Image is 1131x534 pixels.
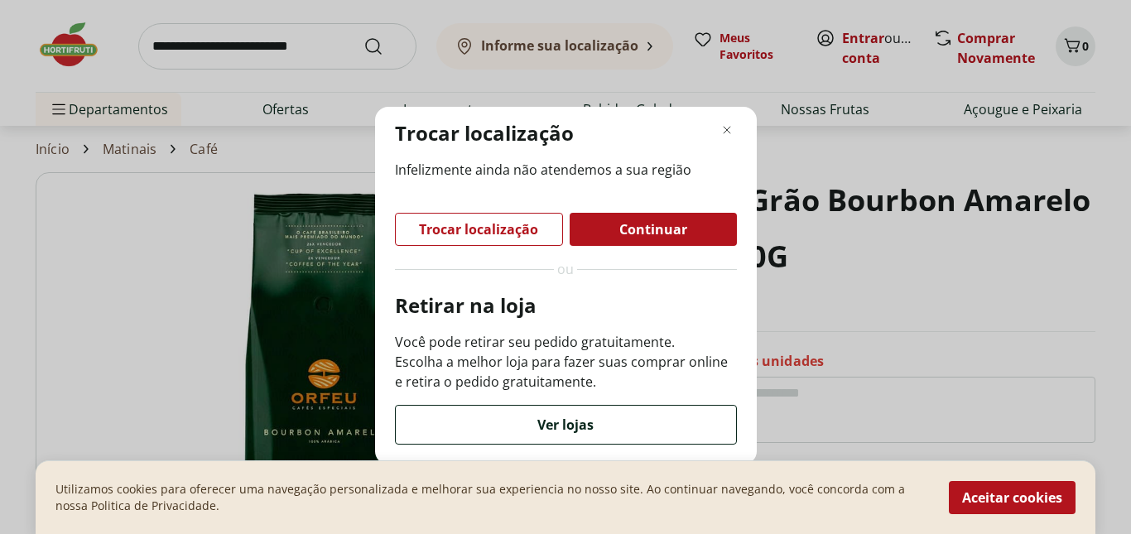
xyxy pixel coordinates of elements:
span: Infelizmente ainda não atendemos a sua região [395,160,737,180]
button: Ver lojas [395,405,737,445]
button: Aceitar cookies [949,481,1076,514]
span: Trocar localização [419,223,538,236]
p: Trocar localização [395,120,574,147]
span: Ver lojas [537,418,594,431]
span: Continuar [619,223,687,236]
button: Trocar localização [395,213,563,246]
button: Continuar [570,213,737,246]
button: Fechar modal de regionalização [717,120,737,140]
p: Utilizamos cookies para oferecer uma navegação personalizada e melhorar sua experiencia no nosso ... [55,481,929,514]
span: ou [557,259,574,279]
p: Retirar na loja [395,292,737,319]
div: Modal de regionalização [375,107,757,464]
p: Você pode retirar seu pedido gratuitamente. Escolha a melhor loja para fazer suas comprar online ... [395,332,737,392]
